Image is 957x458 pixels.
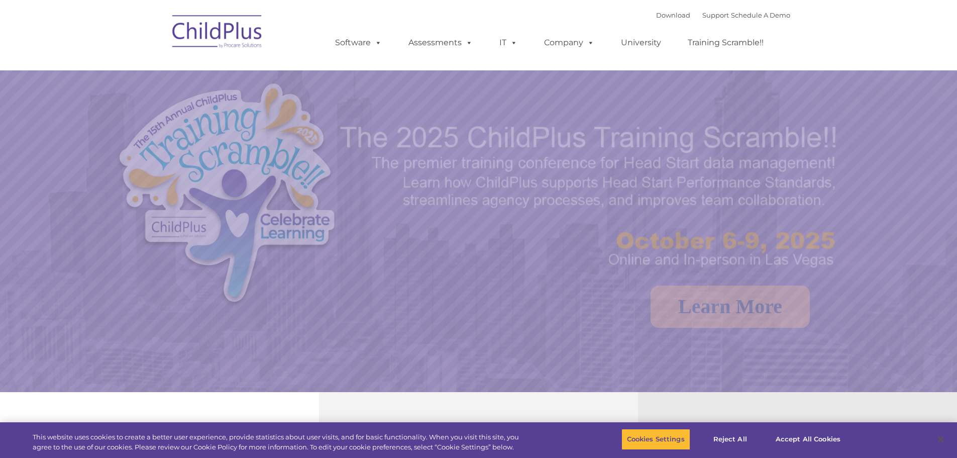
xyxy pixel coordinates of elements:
img: ChildPlus by Procare Solutions [167,8,268,58]
font: | [656,11,790,19]
a: Schedule A Demo [731,11,790,19]
a: IT [489,33,527,53]
a: Download [656,11,690,19]
button: Close [930,428,952,450]
div: This website uses cookies to create a better user experience, provide statistics about user visit... [33,432,526,452]
button: Accept All Cookies [770,429,846,450]
button: Reject All [699,429,762,450]
a: Assessments [398,33,483,53]
a: University [611,33,671,53]
button: Cookies Settings [621,429,690,450]
a: Training Scramble!! [678,33,774,53]
a: Software [325,33,392,53]
a: Company [534,33,604,53]
a: Learn More [651,286,810,328]
a: Support [702,11,729,19]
